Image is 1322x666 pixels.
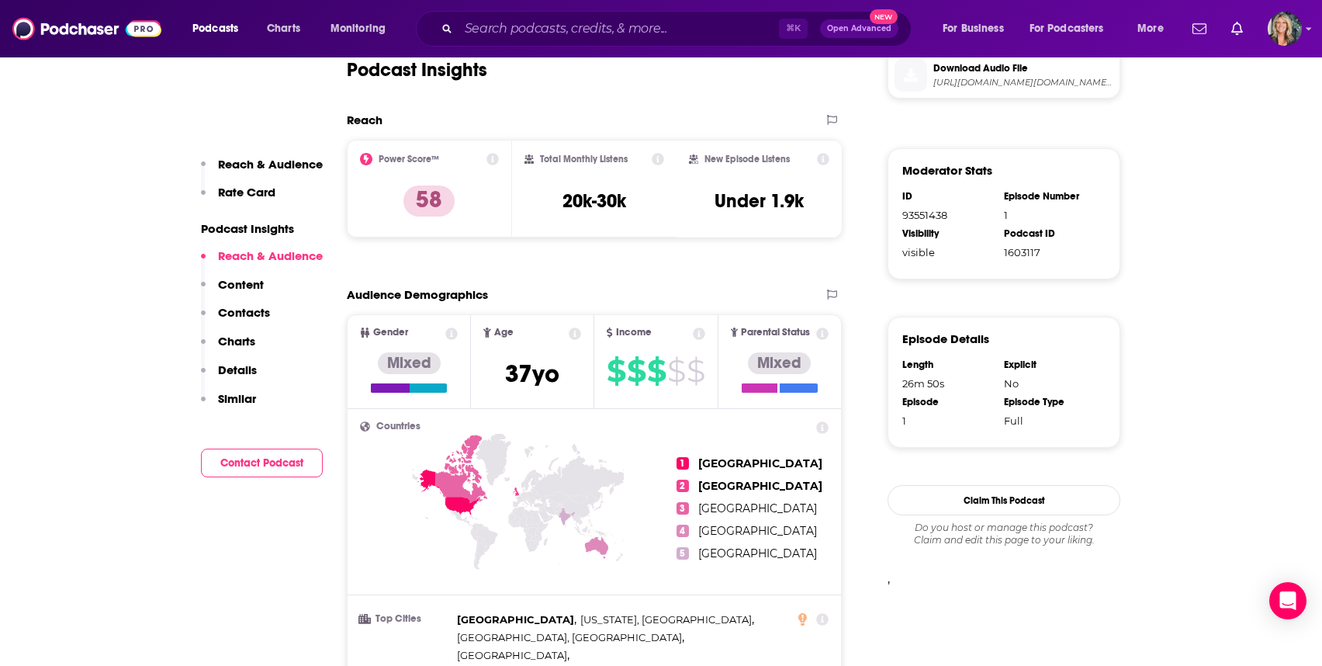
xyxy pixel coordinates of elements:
[1268,12,1302,46] button: Show profile menu
[457,649,567,661] span: [GEOGRAPHIC_DATA]
[902,415,994,427] div: 1
[201,449,323,477] button: Contact Podcast
[540,154,628,165] h2: Total Monthly Listens
[933,61,1113,75] span: Download Audio File
[201,334,255,362] button: Charts
[201,185,275,213] button: Rate Card
[182,16,258,41] button: open menu
[607,359,625,383] span: $
[457,631,682,643] span: [GEOGRAPHIC_DATA], [GEOGRAPHIC_DATA]
[201,157,323,186] button: Reach & Audience
[378,352,441,374] div: Mixed
[715,189,804,213] h3: Under 1.9k
[902,246,994,258] div: visible
[457,629,684,647] span: ,
[1186,16,1213,42] a: Show notifications dropdown
[902,163,992,178] h3: Moderator Stats
[902,377,994,390] div: 26m 50s
[902,359,994,371] div: Length
[902,190,994,203] div: ID
[1004,396,1095,408] div: Episode Type
[457,647,569,664] span: ,
[562,189,626,213] h3: 20k-30k
[698,546,817,560] span: [GEOGRAPHIC_DATA]
[888,485,1120,515] button: Claim This Podcast
[888,522,1120,546] div: Claim and edit this page to your liking.
[218,248,323,263] p: Reach & Audience
[1004,227,1095,240] div: Podcast ID
[647,359,666,383] span: $
[403,186,455,217] p: 58
[218,157,323,172] p: Reach & Audience
[1225,16,1249,42] a: Show notifications dropdown
[1269,582,1306,619] div: Open Intercom Messenger
[667,359,685,383] span: $
[1004,359,1095,371] div: Explicit
[902,396,994,408] div: Episode
[347,58,487,82] h2: Podcast Insights
[457,611,576,629] span: ,
[698,456,822,470] span: [GEOGRAPHIC_DATA]
[1019,16,1126,41] button: open menu
[1137,18,1164,40] span: More
[902,331,989,346] h3: Episode Details
[687,359,704,383] span: $
[1268,12,1302,46] span: Logged in as lisa.beech
[1030,18,1104,40] span: For Podcasters
[459,16,779,41] input: Search podcasts, credits, & more...
[616,328,652,338] span: Income
[201,305,270,334] button: Contacts
[1004,190,1095,203] div: Episode Number
[677,547,689,560] span: 5
[201,221,323,236] p: Podcast Insights
[347,113,382,127] h2: Reach
[330,18,386,40] span: Monitoring
[218,305,270,320] p: Contacts
[218,277,264,292] p: Content
[1268,12,1302,46] img: User Profile
[201,248,323,277] button: Reach & Audience
[457,613,574,626] span: [GEOGRAPHIC_DATA]
[218,185,275,199] p: Rate Card
[505,359,559,389] span: 37 yo
[201,277,264,306] button: Content
[827,25,891,33] span: Open Advanced
[360,614,451,624] h3: Top Cities
[677,480,689,492] span: 2
[902,227,994,240] div: Visibility
[943,18,1004,40] span: For Business
[698,524,817,538] span: [GEOGRAPHIC_DATA]
[267,18,300,40] span: Charts
[192,18,238,40] span: Podcasts
[677,457,689,470] span: 1
[431,11,926,47] div: Search podcasts, credits, & more...
[257,16,310,41] a: Charts
[627,359,645,383] span: $
[320,16,406,41] button: open menu
[379,154,439,165] h2: Power Score™
[1004,415,1095,427] div: Full
[12,14,161,43] img: Podchaser - Follow, Share and Rate Podcasts
[201,362,257,391] button: Details
[932,16,1023,41] button: open menu
[888,522,1120,534] span: Do you host or manage this podcast?
[1004,246,1095,258] div: 1603117
[1004,209,1095,221] div: 1
[933,77,1113,88] span: https://www.podtrac.com/pts/redirect.mp3/pdst.fm/e/chrt.fm/track/47G541/pscrb.fm/rss/p/mgln.ai/e/...
[698,479,822,493] span: [GEOGRAPHIC_DATA]
[218,391,256,406] p: Similar
[741,328,810,338] span: Parental Status
[580,611,754,629] span: ,
[677,502,689,515] span: 3
[347,287,488,302] h2: Audience Demographics
[698,501,817,515] span: [GEOGRAPHIC_DATA]
[580,613,752,626] span: [US_STATE], [GEOGRAPHIC_DATA]
[218,334,255,349] p: Charts
[895,59,1113,92] a: Download Audio File[URL][DOMAIN_NAME][DOMAIN_NAME][DOMAIN_NAME][DOMAIN_NAME][DOMAIN_NAME][DOMAIN_...
[201,391,256,420] button: Similar
[820,19,898,38] button: Open AdvancedNew
[677,525,689,537] span: 4
[902,209,994,221] div: 93551438
[494,328,514,338] span: Age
